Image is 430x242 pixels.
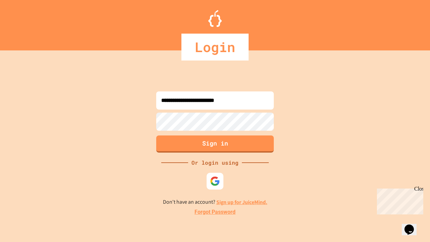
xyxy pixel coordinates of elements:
a: Sign up for JuiceMind. [216,199,267,206]
p: Don't have an account? [163,198,267,206]
div: Login [181,34,249,61]
img: Logo.svg [208,10,222,27]
iframe: chat widget [374,186,423,214]
img: google-icon.svg [210,176,220,186]
a: Forgot Password [195,208,235,216]
div: Or login using [188,159,242,167]
button: Sign in [156,135,274,153]
div: Chat with us now!Close [3,3,46,43]
iframe: chat widget [402,215,423,235]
